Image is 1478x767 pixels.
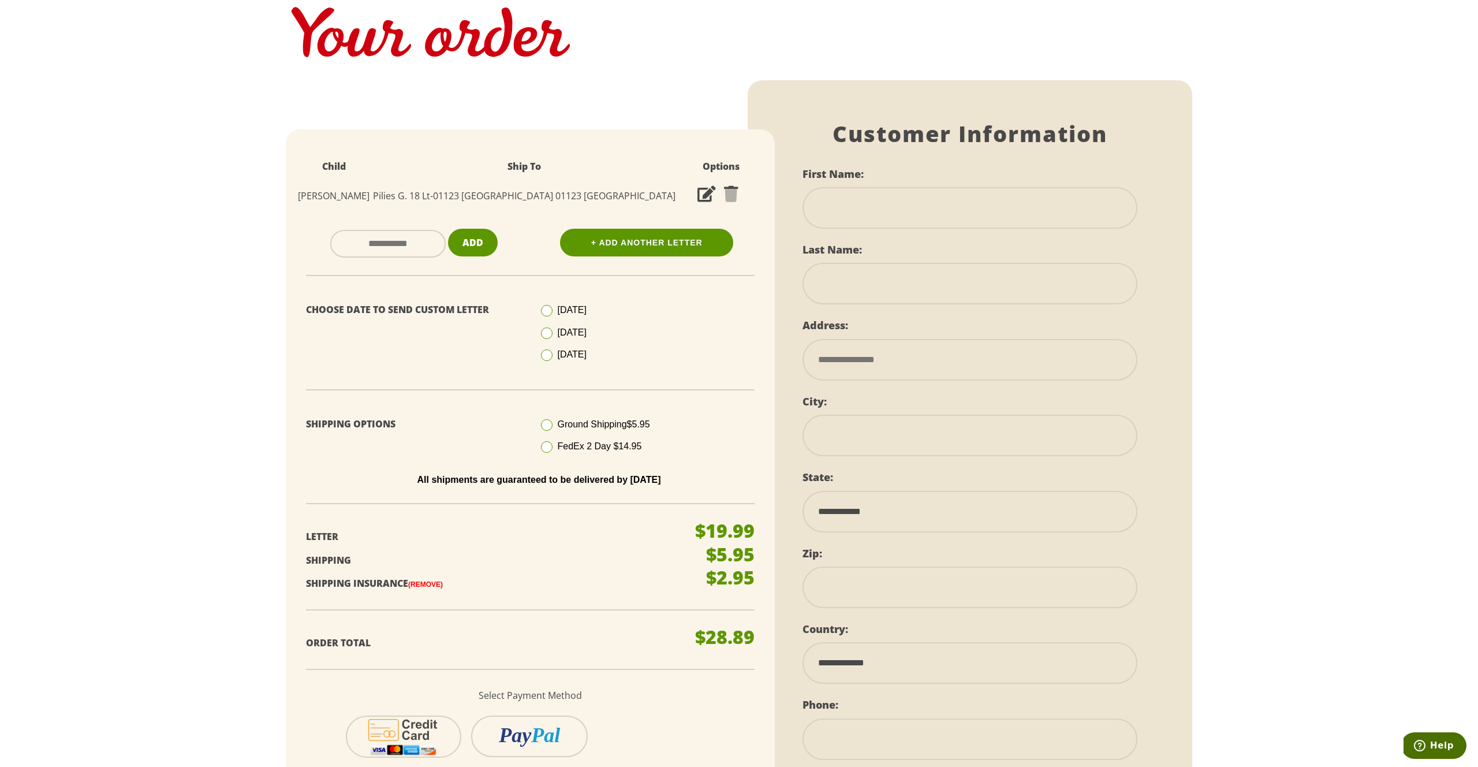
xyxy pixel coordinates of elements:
[471,716,588,757] button: PayPal
[803,121,1137,147] h1: Customer Information
[306,416,522,433] p: Shipping Options
[1404,732,1466,761] iframe: Opens a widget where you can find more information
[803,167,864,181] label: First Name:
[627,419,650,429] span: $5.95
[361,717,446,757] img: cc-icon-2.svg
[558,441,642,451] span: FedEx 2 Day $14.95
[803,546,822,560] label: Zip:
[448,229,498,257] button: Add
[803,698,838,712] label: Phone:
[558,419,650,429] span: Ground Shipping
[462,236,483,249] span: Add
[558,349,587,359] span: [DATE]
[306,687,755,704] p: Select Payment Method
[531,724,560,747] i: Pal
[306,552,677,569] p: Shipping
[803,243,862,256] label: Last Name:
[706,545,755,564] p: $5.95
[678,152,763,181] th: Options
[315,475,763,485] p: All shipments are guaranteed to be delivered by [DATE]
[558,327,587,337] span: [DATE]
[306,301,522,318] p: Choose Date To Send Custom Letter
[499,724,531,747] i: Pay
[306,575,677,592] p: Shipping Insurance
[297,181,370,211] td: [PERSON_NAME]
[370,152,678,181] th: Ship To
[695,628,755,646] p: $28.89
[803,394,827,408] label: City:
[803,622,848,636] label: Country:
[695,522,755,540] p: $19.99
[306,528,677,545] p: Letter
[306,635,677,651] p: Order Total
[558,305,587,315] span: [DATE]
[408,580,443,589] a: (Remove)
[286,1,1192,80] h1: Your order
[370,181,678,211] td: Pilies G. 18 Lt-01123 [GEOGRAPHIC_DATA] 01123 [GEOGRAPHIC_DATA]
[297,152,370,181] th: Child
[803,318,848,332] label: Address:
[803,470,833,484] label: State:
[706,568,755,587] p: $2.95
[560,229,733,256] a: + Add Another Letter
